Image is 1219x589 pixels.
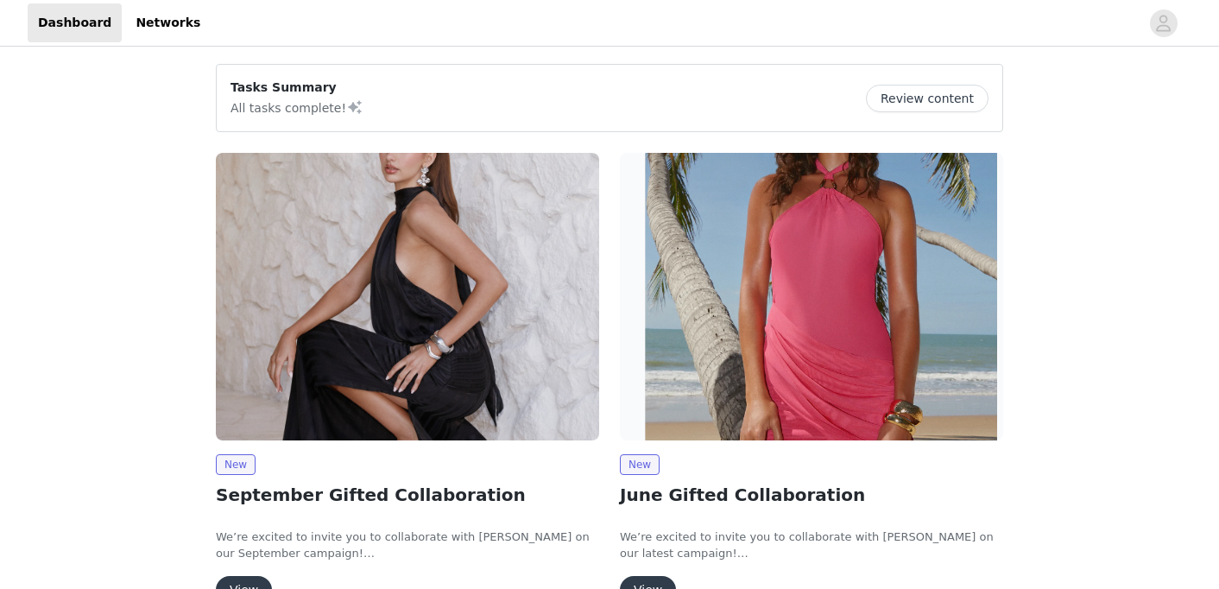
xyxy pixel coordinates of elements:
[620,153,1003,440] img: Peppermayo AUS
[28,3,122,42] a: Dashboard
[620,454,660,475] span: New
[216,529,599,562] p: We’re excited to invite you to collaborate with [PERSON_NAME] on our September campaign!
[125,3,211,42] a: Networks
[216,482,599,508] h2: September Gifted Collaboration
[620,482,1003,508] h2: June Gifted Collaboration
[216,454,256,475] span: New
[231,97,363,117] p: All tasks complete!
[866,85,988,112] button: Review content
[231,79,363,97] p: Tasks Summary
[1155,9,1172,37] div: avatar
[620,529,1003,562] p: We’re excited to invite you to collaborate with [PERSON_NAME] on our latest campaign!
[216,153,599,440] img: Peppermayo EU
